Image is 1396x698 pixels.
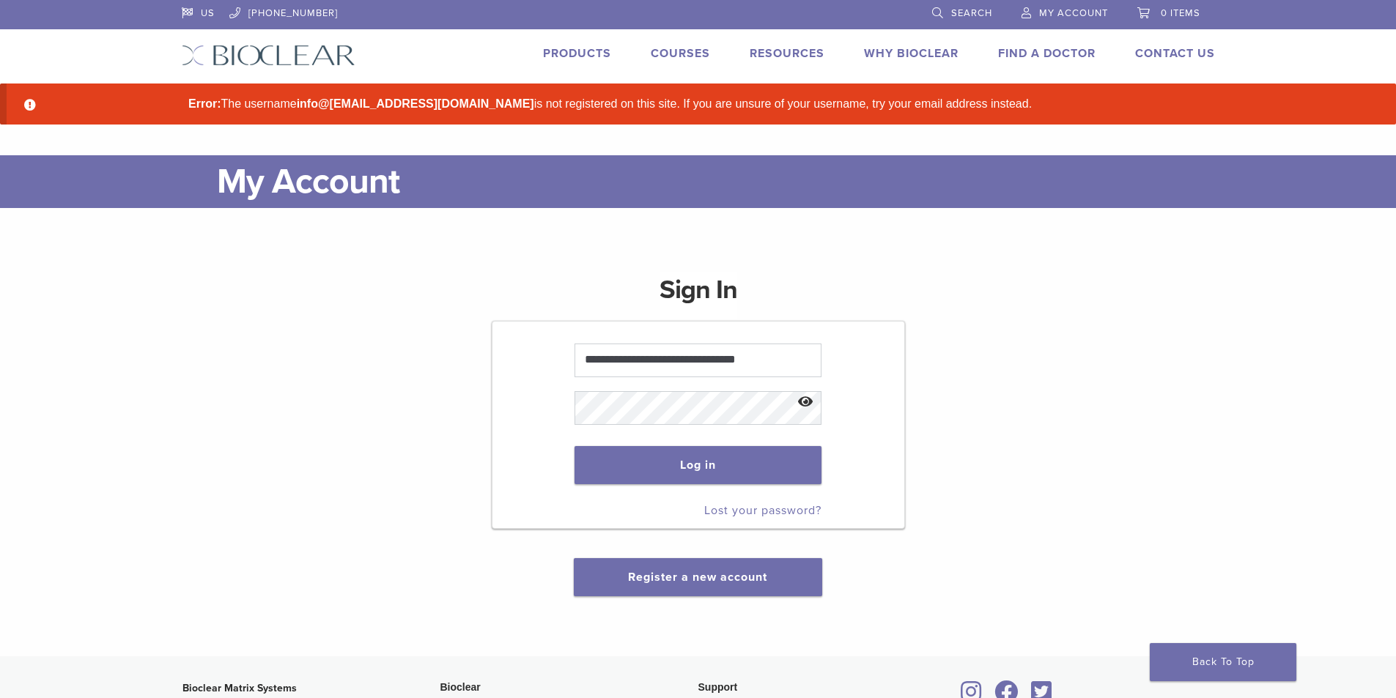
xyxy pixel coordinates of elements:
span: 0 items [1161,7,1200,19]
button: Show password [790,384,821,421]
a: Find A Doctor [998,46,1096,61]
a: Courses [651,46,710,61]
span: Support [698,681,738,693]
li: The username is not registered on this site. If you are unsure of your username, try your email a... [182,95,1238,113]
a: Products [543,46,611,61]
a: Lost your password? [704,503,821,518]
span: Bioclear [440,681,481,693]
a: Back To Top [1150,643,1296,681]
strong: info@ [EMAIL_ADDRESS][DOMAIN_NAME] [297,97,534,110]
strong: Bioclear Matrix Systems [182,682,297,694]
strong: Error: [188,97,221,110]
a: Register a new account [628,570,767,584]
a: Why Bioclear [864,46,959,61]
h1: Sign In [660,272,737,319]
span: My Account [1039,7,1108,19]
h1: My Account [217,155,1215,208]
span: Search [951,7,992,19]
a: Resources [750,46,824,61]
a: Contact Us [1135,46,1215,61]
button: Register a new account [574,558,821,596]
button: Log in [575,446,821,484]
img: Bioclear [182,45,355,66]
